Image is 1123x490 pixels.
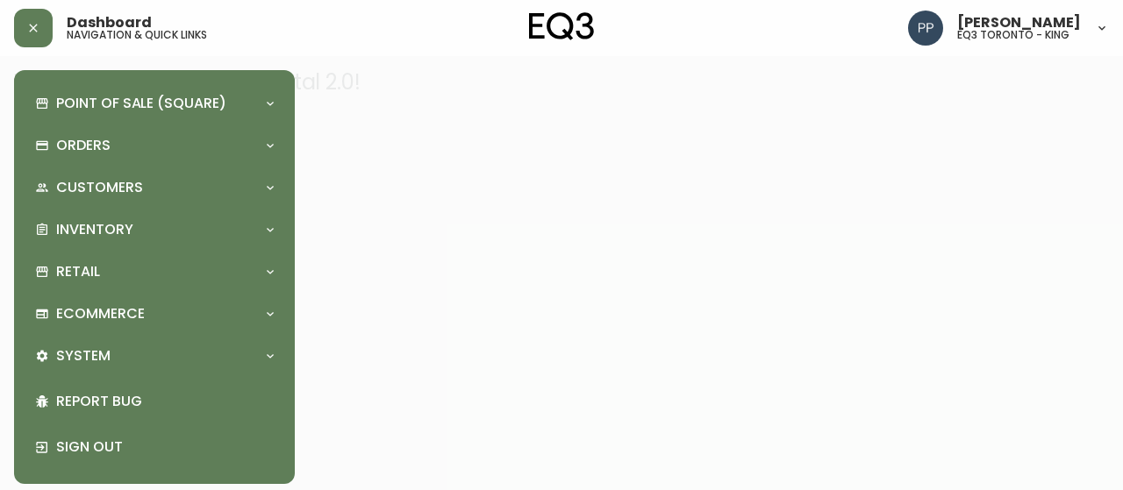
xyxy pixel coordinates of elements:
div: Ecommerce [28,295,281,333]
p: Orders [56,136,111,155]
div: Retail [28,252,281,291]
p: Customers [56,178,143,197]
div: Point of Sale (Square) [28,84,281,123]
div: Report Bug [28,379,281,424]
p: Retail [56,262,100,281]
span: Dashboard [67,16,152,30]
h5: eq3 toronto - king [957,30,1069,40]
p: Ecommerce [56,304,145,323]
p: Point of Sale (Square) [56,94,226,113]
div: Sign Out [28,424,281,470]
div: Inventory [28,210,281,249]
p: Sign Out [56,437,274,457]
img: 93ed64739deb6bac3372f15ae91c6632 [908,11,943,46]
p: System [56,346,111,366]
p: Inventory [56,220,133,239]
img: logo [529,12,594,40]
span: [PERSON_NAME] [957,16,1081,30]
p: Report Bug [56,392,274,411]
div: Orders [28,126,281,165]
h5: navigation & quick links [67,30,207,40]
div: System [28,337,281,375]
div: Customers [28,168,281,207]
